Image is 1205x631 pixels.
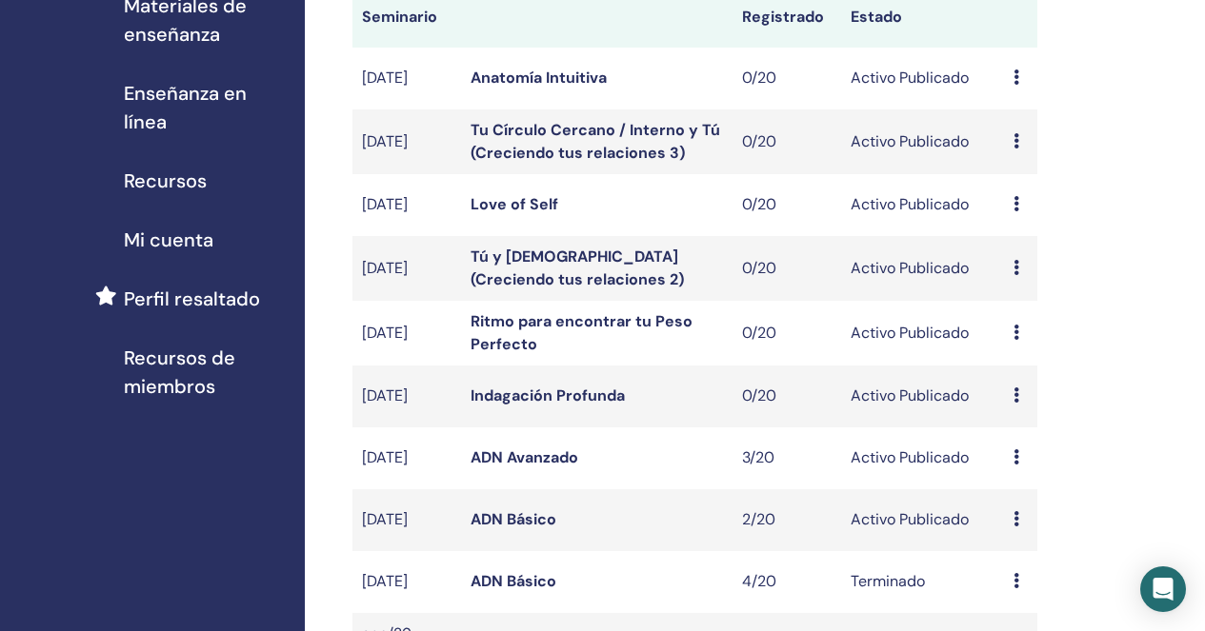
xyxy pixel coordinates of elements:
div: Open Intercom Messenger [1140,566,1186,612]
span: Enseñanza en línea [124,79,290,136]
a: Indagación Profunda [471,385,625,405]
span: Recursos de miembros [124,344,290,401]
td: Activo Publicado [841,489,1004,551]
td: 0/20 [733,236,841,301]
td: 0/20 [733,48,841,109]
a: ADN Avanzado [471,447,578,467]
td: Activo Publicado [841,174,1004,236]
td: 0/20 [733,365,841,427]
td: Activo Publicado [841,301,1004,365]
span: Perfil resaltado [124,285,260,313]
td: 0/20 [733,109,841,174]
td: 3/20 [733,427,841,489]
td: 4/20 [733,551,841,613]
a: Anatomía Intuitiva [471,68,607,88]
a: Tú y [DEMOGRAPHIC_DATA] (Creciendo tus relaciones 2) [471,246,684,289]
td: 2/20 [733,489,841,551]
span: Recursos [124,167,207,195]
td: [DATE] [352,301,461,365]
td: Activo Publicado [841,236,1004,301]
span: Mi cuenta [124,226,213,254]
a: Tu Círculo Cercano / Interno y Tú (Creciendo tus relaciones 3) [471,120,720,163]
td: Activo Publicado [841,109,1004,174]
td: 0/20 [733,174,841,236]
td: [DATE] [352,236,461,301]
td: [DATE] [352,174,461,236]
td: [DATE] [352,48,461,109]
td: [DATE] [352,489,461,551]
a: Ritmo para encontrar tu Peso Perfecto [471,311,693,354]
td: Activo Publicado [841,48,1004,109]
a: Love of Self [471,194,558,214]
td: Activo Publicado [841,365,1004,427]
td: 0/20 [733,301,841,365]
td: [DATE] [352,109,461,174]
td: Terminado [841,551,1004,613]
td: [DATE] [352,365,461,427]
td: [DATE] [352,551,461,613]
td: [DATE] [352,427,461,489]
td: Activo Publicado [841,427,1004,489]
a: ADN Básico [471,571,556,591]
a: ADN Básico [471,509,556,529]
